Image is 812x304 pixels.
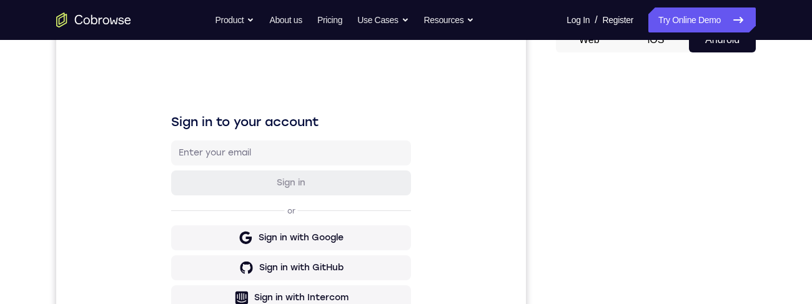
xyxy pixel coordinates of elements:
button: iOS [623,27,690,52]
button: Sign in [115,143,355,168]
div: Sign in with Google [202,204,287,217]
a: Pricing [317,7,342,32]
button: Sign in with GitHub [115,228,355,253]
div: Sign in with GitHub [203,234,287,247]
a: Try Online Demo [648,7,756,32]
span: / [595,12,597,27]
p: or [229,179,242,189]
div: Sign in with Intercom [198,264,292,277]
button: Sign in with Intercom [115,258,355,283]
h1: Sign in to your account [115,86,355,103]
button: Use Cases [357,7,408,32]
input: Enter your email [122,119,347,132]
button: Resources [424,7,475,32]
button: Sign in with Google [115,198,355,223]
a: Register [603,7,633,32]
a: Go to the home page [56,12,131,27]
button: Android [689,27,756,52]
a: Log In [567,7,590,32]
button: Product [215,7,255,32]
a: About us [269,7,302,32]
button: Web [556,27,623,52]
